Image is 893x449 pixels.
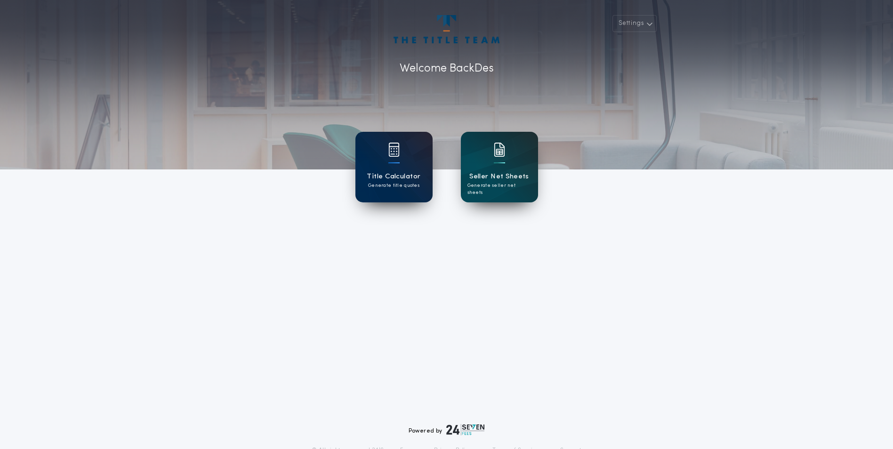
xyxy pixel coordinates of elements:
img: card icon [494,143,505,157]
div: Powered by [409,424,485,435]
a: card iconTitle CalculatorGenerate title quotes [355,132,433,202]
a: card iconSeller Net SheetsGenerate seller net sheets [461,132,538,202]
p: Generate title quotes [368,182,419,189]
img: account-logo [394,15,499,43]
h1: Title Calculator [367,171,420,182]
h1: Seller Net Sheets [469,171,529,182]
img: card icon [388,143,400,157]
button: Settings [612,15,657,32]
p: Generate seller net sheets [467,182,531,196]
p: Welcome Back Des [400,60,494,77]
img: logo [446,424,485,435]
